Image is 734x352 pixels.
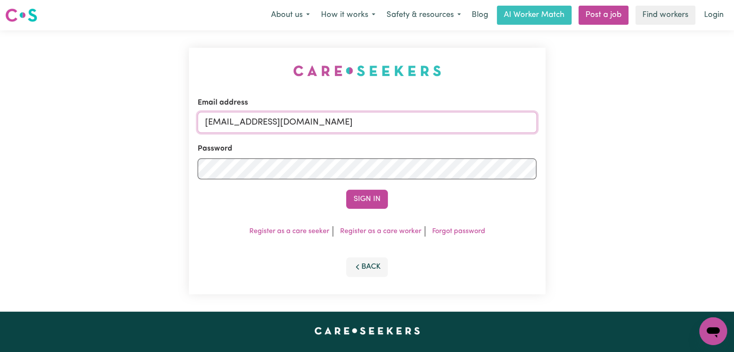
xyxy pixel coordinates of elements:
button: Safety & resources [381,6,466,24]
a: Forgot password [432,228,485,235]
label: Password [198,143,232,155]
a: Post a job [579,6,628,25]
a: Register as a care seeker [249,228,329,235]
button: How it works [315,6,381,24]
button: Sign In [346,190,388,209]
a: Careseekers home page [314,327,420,334]
button: Back [346,257,388,276]
a: Blog [466,6,493,25]
a: Careseekers logo [5,5,37,25]
label: Email address [198,97,248,109]
a: AI Worker Match [497,6,572,25]
a: Find workers [635,6,695,25]
a: Register as a care worker [340,228,421,235]
img: Careseekers logo [5,7,37,23]
button: About us [265,6,315,24]
input: Email address [198,112,537,133]
iframe: Button to launch messaging window [699,317,727,345]
a: Login [699,6,729,25]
